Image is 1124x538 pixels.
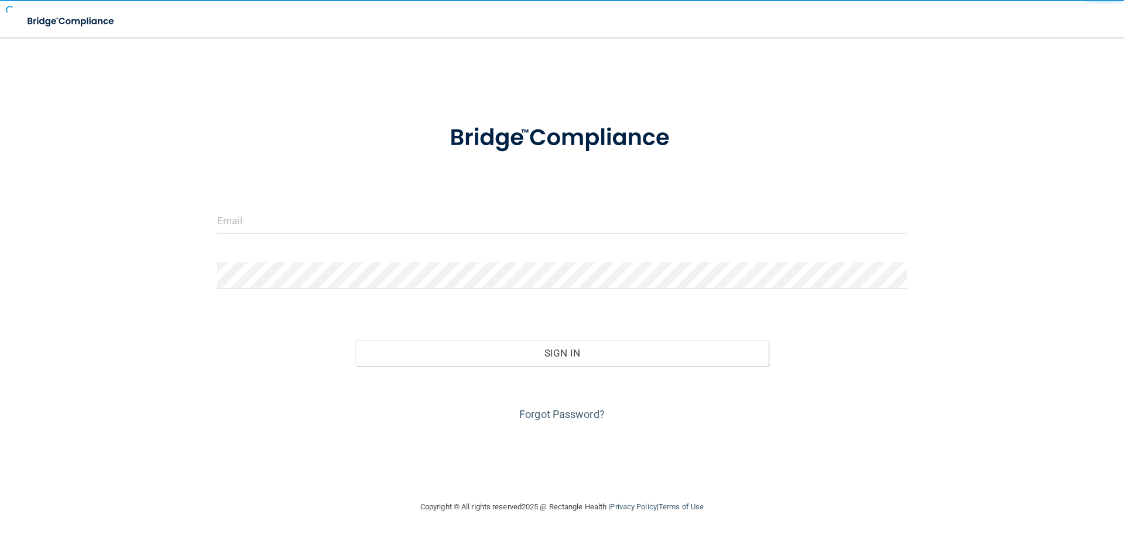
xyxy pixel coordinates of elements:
img: bridge_compliance_login_screen.278c3ca4.svg [426,108,698,169]
div: Copyright © All rights reserved 2025 @ Rectangle Health | | [348,488,776,526]
button: Sign In [355,340,769,366]
img: bridge_compliance_login_screen.278c3ca4.svg [18,9,125,33]
a: Privacy Policy [610,502,656,511]
a: Terms of Use [659,502,704,511]
input: Email [217,207,907,234]
a: Forgot Password? [519,408,605,420]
